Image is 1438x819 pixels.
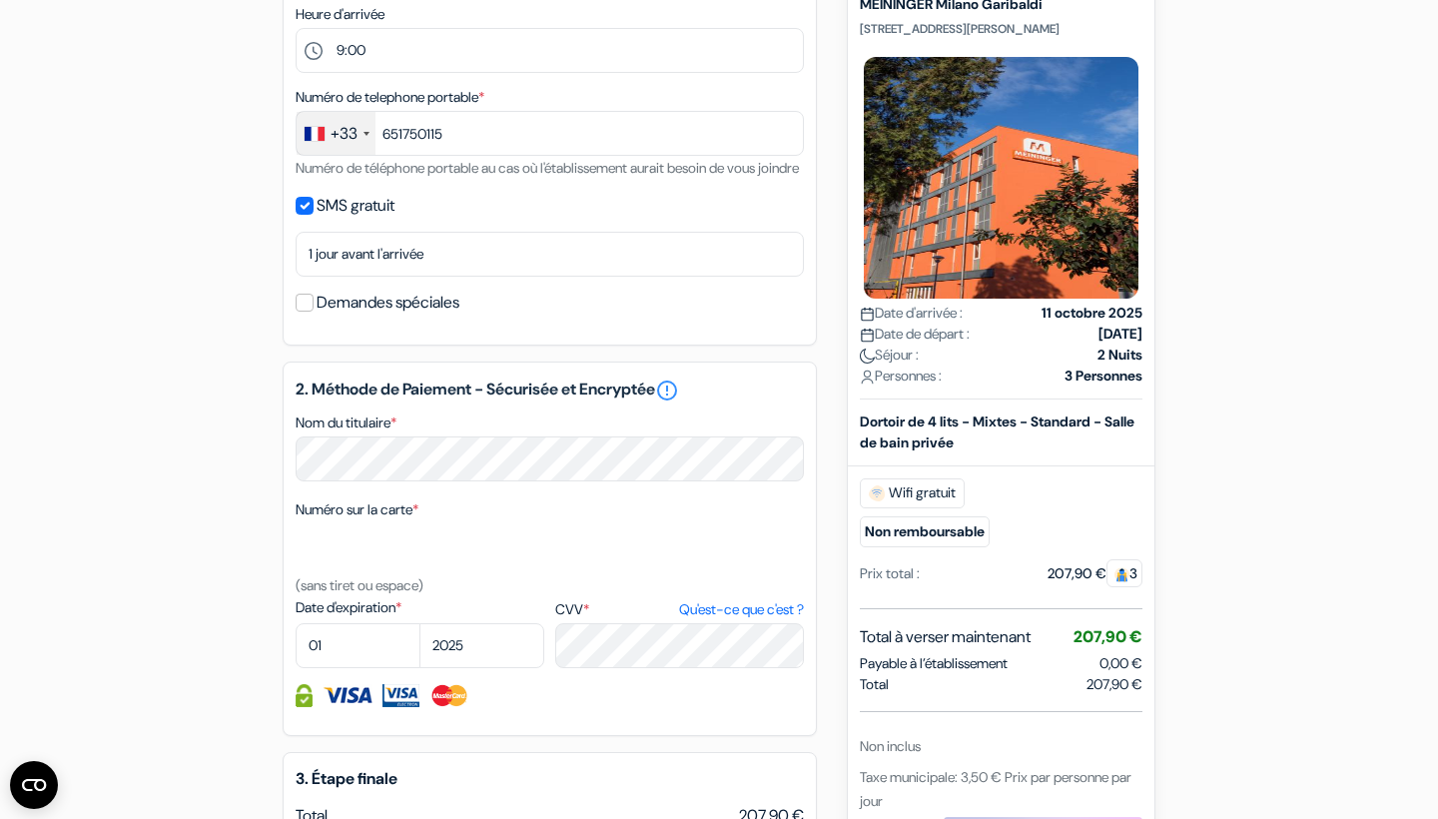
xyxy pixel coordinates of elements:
[860,366,942,387] span: Personnes :
[10,761,58,809] button: Ouvrir le widget CMP
[869,485,885,501] img: free_wifi.svg
[317,289,459,317] label: Demandes spéciales
[860,478,965,508] span: Wifi gratuit
[860,307,875,322] img: calendar.svg
[296,769,804,788] h5: 3. Étape finale
[1099,654,1142,672] span: 0,00 €
[860,324,970,345] span: Date de départ :
[860,370,875,385] img: user_icon.svg
[296,684,313,707] img: Information de carte de crédit entièrement encryptée et sécurisée
[860,345,919,366] span: Séjour :
[296,499,418,520] label: Numéro sur la carte
[1086,674,1142,695] span: 207,90 €
[296,379,804,403] h5: 2. Méthode de Paiement - Sécurisée et Encryptée
[860,768,1131,810] span: Taxe municipale: 3,50 € Prix par personne par jour
[331,122,358,146] div: +33
[296,412,396,433] label: Nom du titulaire
[860,653,1008,674] span: Payable à l’établissement
[860,412,1134,451] b: Dortoir de 4 lits - Mixtes - Standard - Salle de bain privée
[296,159,799,177] small: Numéro de téléphone portable au cas où l'établissement aurait besoin de vous joindre
[860,736,1142,757] div: Non inclus
[860,674,889,695] span: Total
[296,597,544,618] label: Date d'expiration
[860,625,1031,649] span: Total à verser maintenant
[296,87,484,108] label: Numéro de telephone portable
[296,111,804,156] input: 6 12 34 56 78
[1106,559,1142,587] span: 3
[429,684,470,707] img: Master Card
[1065,366,1142,387] strong: 3 Personnes
[382,684,418,707] img: Visa Electron
[860,21,1142,37] p: [STREET_ADDRESS][PERSON_NAME]
[860,328,875,343] img: calendar.svg
[860,563,920,584] div: Prix total :
[1097,345,1142,366] strong: 2 Nuits
[860,303,963,324] span: Date d'arrivée :
[1048,563,1142,584] div: 207,90 €
[655,379,679,403] a: error_outline
[1042,303,1142,324] strong: 11 octobre 2025
[323,684,372,707] img: Visa
[860,516,990,547] small: Non remboursable
[555,599,804,620] label: CVV
[1074,626,1142,647] span: 207,90 €
[296,576,423,594] small: (sans tiret ou espace)
[1114,567,1129,582] img: guest.svg
[1098,324,1142,345] strong: [DATE]
[679,599,804,620] a: Qu'est-ce que c'est ?
[317,192,394,220] label: SMS gratuit
[860,349,875,364] img: moon.svg
[297,112,375,155] div: France: +33
[296,4,384,25] label: Heure d'arrivée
